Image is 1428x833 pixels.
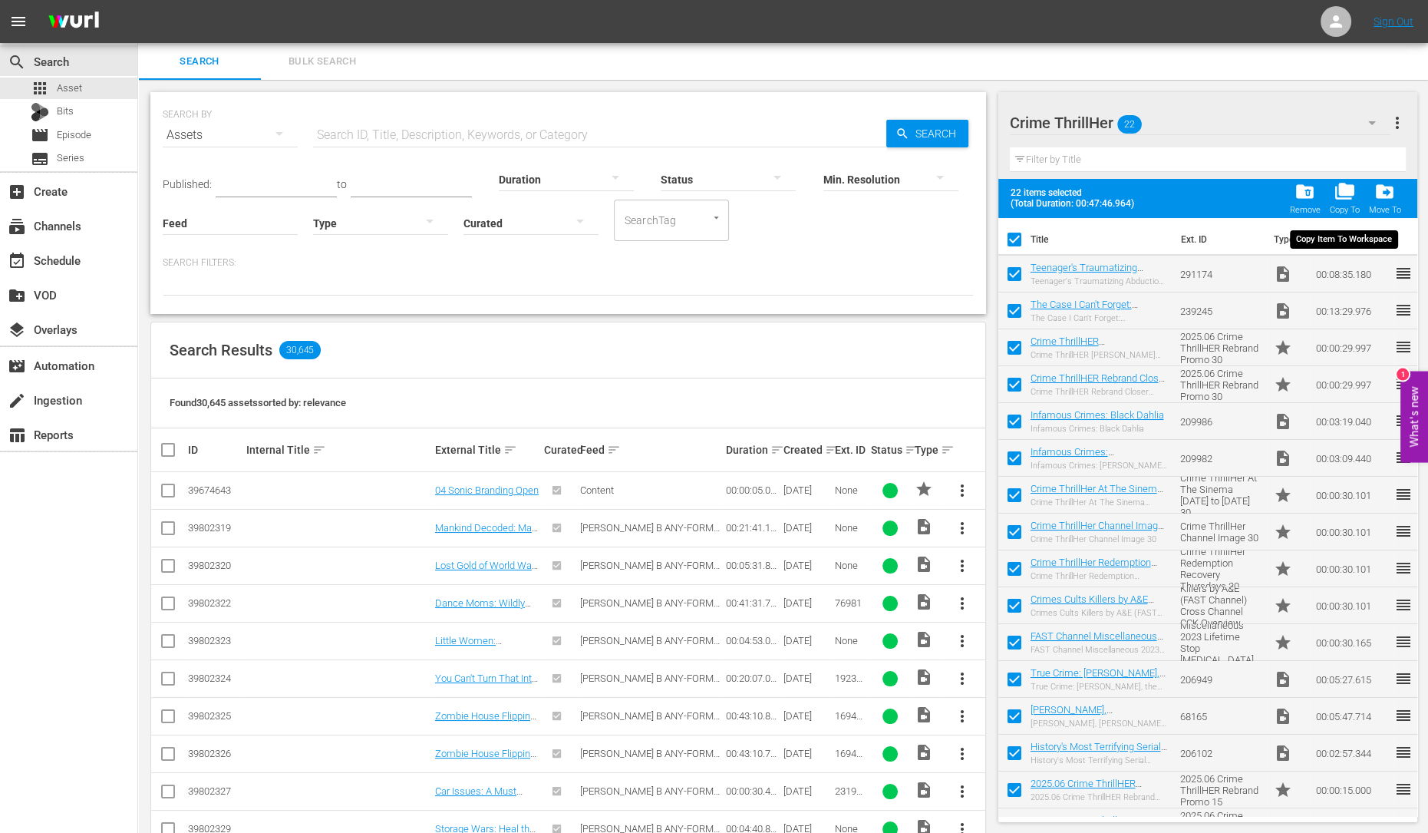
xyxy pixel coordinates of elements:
button: Move To [1364,177,1405,220]
span: reorder [1394,338,1413,356]
span: Move Item To Workspace [1364,177,1405,220]
td: Crimes Cults Killers by A&E (FAST Channel) Cross Channel CCK Overview Image [1174,587,1268,624]
span: [PERSON_NAME] B ANY-FORM MLT 081 [580,597,720,620]
button: Open [709,210,724,225]
div: 2025.06 Crime ThrillHER Rebrand Promo 15 [1031,792,1168,802]
span: Promo [1274,597,1292,615]
div: None [835,522,866,534]
td: 00:00:15.000 [1310,772,1394,808]
span: Video [915,593,933,611]
span: Promo [1274,633,1292,652]
span: Series [57,150,84,166]
span: Video [915,668,933,686]
span: Video [1274,265,1292,283]
div: 00:21:41.133 [726,522,780,534]
span: Promo [1274,375,1292,394]
div: Curated [544,444,575,456]
td: Crime ThrillHer At The Sinema [DATE] to [DATE] 30 [1174,477,1268,514]
td: 00:00:29.997 [1310,329,1394,366]
span: more_vert [953,481,971,500]
span: more_vert [1387,114,1406,132]
span: VOD [8,286,26,305]
span: 169412 [835,748,862,771]
span: Video [915,555,933,574]
span: Search [147,53,252,71]
td: 2025.06 Crime ThrillHER Rebrand Promo 15 [1174,772,1268,808]
div: Crime ThrillHER [PERSON_NAME] Promo 30 [1031,350,1168,360]
div: 39802319 [188,522,242,534]
span: reorder [1394,375,1413,393]
span: Search Results [170,341,272,359]
span: Reports [8,426,26,445]
div: 39802327 [188,785,242,797]
div: 39674643 [188,484,242,496]
div: Remove [1289,205,1320,215]
div: [DATE] [783,710,829,722]
span: sort [607,443,621,457]
span: [PERSON_NAME] B ANY-FORM FYI 081 [580,748,720,771]
span: folder_copy [1334,181,1354,202]
div: Feed [580,441,721,459]
p: Search Filters: [163,256,974,269]
td: 00:03:09.440 [1310,440,1394,477]
td: 291174 [1174,256,1268,293]
div: [PERSON_NAME], [PERSON_NAME], [PERSON_NAME] [1031,719,1168,729]
span: Promo [1274,523,1292,541]
span: [PERSON_NAME] B ANY-FORM THC 081 [580,560,720,583]
a: Crime ThrillHer Redemption Recovery Thursdays 30 [1031,557,1157,580]
span: Search [8,53,26,71]
a: Crimes Cults Killers by A&E (FAST Channel) Cross Channel CCK Overview Image [1031,593,1163,628]
div: Copy To [1329,205,1359,215]
div: 00:00:05.034 [726,484,780,496]
a: Teenager's Traumatizing Abduction Leaves Lasting Impact [1031,262,1143,296]
span: Video [1274,302,1292,320]
button: more_vert [944,472,981,509]
div: Move To [1368,205,1400,215]
span: reorder [1394,301,1413,319]
span: Promo [1274,339,1292,357]
div: None [835,635,866,646]
th: Duration [1307,218,1399,261]
div: 1 [1397,368,1409,380]
span: Search [909,120,968,147]
div: Internal Title [246,441,430,459]
button: more_vert [944,660,981,697]
span: sort [503,443,517,457]
span: reorder [1394,412,1413,430]
button: Copy To [1324,177,1364,220]
td: Crime ThrillHer Channel Image 30 [1174,514,1268,550]
span: [PERSON_NAME] B ANY-FORM THC 081 [580,522,720,545]
span: to [337,178,347,190]
td: 00:00:29.997 [1310,366,1394,403]
div: None [835,560,866,571]
button: more_vert [944,773,981,810]
div: [DATE] [783,635,829,646]
a: FAST Channel Miscellaneous 2023 Lifetime Stop [MEDICAL_DATA] Life PSA [1031,630,1163,665]
button: more_vert [1387,104,1406,141]
span: [PERSON_NAME] B ANY-FORM FYI 081 [580,673,720,696]
div: [DATE] [783,597,829,609]
a: 2025.06 Crime ThrillHER Rebrand Promo 15 [1031,778,1142,801]
div: 39802323 [188,635,242,646]
a: Car Issues: A Must Have Tool [435,785,523,808]
td: 00:13:29.976 [1310,293,1394,329]
span: Ingestion [8,392,26,410]
span: Video [915,630,933,649]
div: 00:05:31.860 [726,560,780,571]
span: Video [1274,412,1292,431]
div: [DATE] [783,785,829,797]
button: more_vert [944,698,981,735]
span: reorder [1394,669,1413,688]
div: [DATE] [783,484,829,496]
span: Video [915,517,933,536]
div: True Crime: [PERSON_NAME], the Son of [PERSON_NAME] [1031,682,1168,692]
td: 00:00:30.101 [1310,514,1394,550]
span: (Total Duration: 00:47:46.964) [1011,198,1141,209]
div: 00:43:10.822 [726,710,780,722]
span: Series [31,150,49,168]
span: drive_file_move [1374,181,1395,202]
span: Asset [31,79,49,98]
span: Video [1274,707,1292,726]
td: 00:08:35.180 [1310,256,1394,293]
span: reorder [1394,596,1413,614]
